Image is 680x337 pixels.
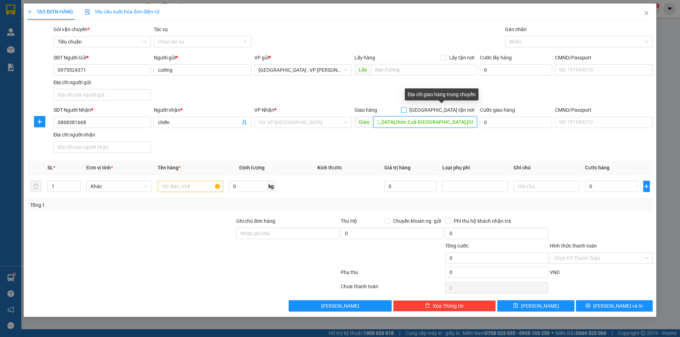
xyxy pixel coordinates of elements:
span: Yêu cầu xuất hóa đơn điện tử [85,9,159,14]
div: Địa chỉ giao hàng trung chuyển [405,88,478,100]
input: Ghi chú đơn hàng [236,228,339,239]
label: Tác vụ [154,27,168,32]
button: plus [643,181,650,192]
div: Phụ thu [340,268,444,281]
label: Cước giao hàng [480,107,515,113]
div: Người gửi [154,54,251,62]
button: deleteXóa Thông tin [393,300,496,312]
input: VD: Bàn, Ghế [158,181,223,192]
div: Chưa thanh toán [340,283,444,295]
span: Hà Nội : VP Hoàng Mai [259,65,347,75]
span: [PHONE_NUMBER] [3,15,54,28]
span: save [513,303,518,309]
span: user-add [242,120,247,125]
input: Địa chỉ của người gửi [53,89,151,100]
span: Đơn vị tính [86,165,113,170]
span: Giao [355,116,373,128]
span: Giao hàng [355,107,377,113]
label: Hình thức thanh toán [550,243,597,249]
span: TẠO ĐƠN HÀNG [27,9,73,14]
strong: CSKH: [19,15,38,21]
th: Loại phụ phí [440,161,511,175]
span: Tiêu chuẩn [58,36,147,47]
span: Tên hàng [158,165,181,170]
input: Ghi Chú [514,181,579,192]
span: Lấy [355,64,371,75]
button: save[PERSON_NAME] [497,300,574,312]
span: [PERSON_NAME] và In [593,302,643,310]
span: Chuyển khoản ng. gửi [390,217,444,225]
span: Tổng cước [445,243,469,249]
span: Lấy tận nơi [446,54,477,62]
span: Cước hàng [585,165,610,170]
span: plus [644,184,650,189]
span: VND [550,269,560,275]
span: plus [27,9,32,14]
div: Địa chỉ người nhận [53,131,151,139]
span: Mã đơn: VPHM1408250013 [3,38,110,47]
th: Ghi chú [511,161,582,175]
span: SL [47,165,53,170]
span: plus [34,119,45,124]
div: SĐT Người Gửi [53,54,151,62]
input: 0 [384,181,437,192]
span: [PERSON_NAME] [521,302,559,310]
div: CMND/Passport [555,54,652,62]
span: Kích thước [317,165,342,170]
button: printer[PERSON_NAME] và In [576,300,653,312]
input: Dọc đường [371,64,477,75]
span: [PERSON_NAME] [321,302,359,310]
span: Xóa Thông tin [433,302,464,310]
div: Địa chỉ người gửi [53,79,151,86]
button: [PERSON_NAME] [289,300,392,312]
span: Lấy hàng [355,55,375,60]
span: Định lượng [239,165,264,170]
div: VP gửi [254,54,352,62]
span: Phí thu hộ khách nhận trả [451,217,514,225]
span: Gói vận chuyển [53,27,90,32]
div: Tổng: 1 [30,201,262,209]
span: Khác [91,181,148,192]
input: Cước giao hàng [480,117,552,128]
input: Địa chỉ của người nhận [53,141,151,153]
span: Thu Hộ [341,218,357,224]
span: close [644,10,649,16]
span: VP Nhận [254,107,274,113]
div: Người nhận [154,106,251,114]
button: delete [30,181,41,192]
span: Giá trị hàng [384,165,410,170]
input: Cước lấy hàng [480,64,552,76]
button: Close [636,4,656,23]
div: SĐT Người Nhận [53,106,151,114]
strong: PHIẾU DÁN LÊN HÀNG [47,3,140,13]
label: Gán nhãn [505,27,527,32]
span: 16:09:02 [DATE] [3,49,44,55]
input: Dọc đường [373,116,477,128]
img: icon [85,9,90,15]
label: Ghi chú đơn hàng [236,218,275,224]
span: [GEOGRAPHIC_DATA] tận nơi [407,106,477,114]
span: printer [585,303,590,309]
label: Cước lấy hàng [480,55,512,60]
span: kg [268,181,275,192]
div: CMND/Passport [555,106,652,114]
button: plus [34,116,45,127]
span: delete [425,303,430,309]
span: CÔNG TY TNHH CHUYỂN PHÁT NHANH BẢO AN [62,15,130,28]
